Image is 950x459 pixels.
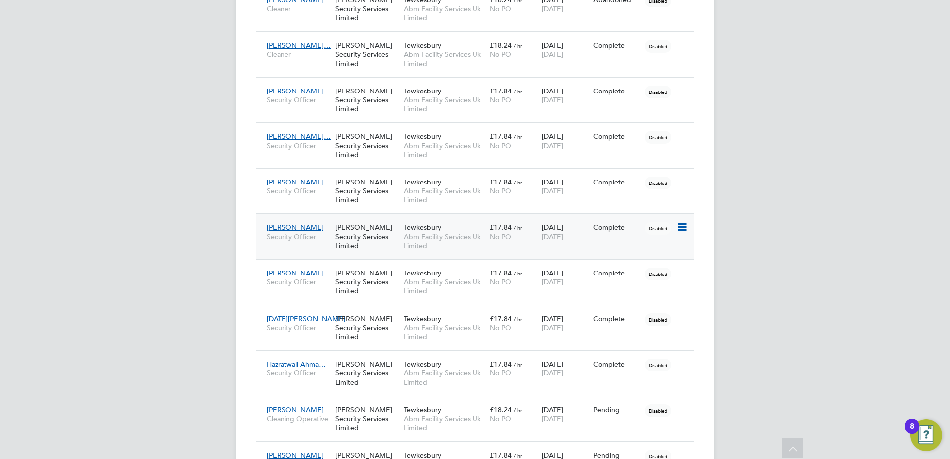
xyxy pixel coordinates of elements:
[542,186,563,195] span: [DATE]
[542,95,563,104] span: [DATE]
[404,132,441,141] span: Tewkesbury
[490,223,512,232] span: £17.84
[267,87,324,95] span: [PERSON_NAME]
[404,87,441,95] span: Tewkesbury
[645,268,671,280] span: Disabled
[333,36,401,73] div: [PERSON_NAME] Security Services Limited
[404,368,485,386] span: Abm Facility Services Uk Limited
[593,314,640,323] div: Complete
[333,309,401,347] div: [PERSON_NAME] Security Services Limited
[404,277,485,295] span: Abm Facility Services Uk Limited
[542,414,563,423] span: [DATE]
[514,406,522,414] span: / hr
[333,218,401,255] div: [PERSON_NAME] Security Services Limited
[333,400,401,438] div: [PERSON_NAME] Security Services Limited
[593,360,640,368] div: Complete
[514,452,522,459] span: / hr
[490,405,512,414] span: £18.24
[333,264,401,301] div: [PERSON_NAME] Security Services Limited
[542,232,563,241] span: [DATE]
[404,95,485,113] span: Abm Facility Services Uk Limited
[514,361,522,368] span: / hr
[267,178,331,186] span: [PERSON_NAME]…
[267,405,324,414] span: [PERSON_NAME]
[490,414,511,423] span: No PO
[333,82,401,119] div: [PERSON_NAME] Security Services Limited
[490,277,511,286] span: No PO
[264,172,694,181] a: [PERSON_NAME]…Security Officer[PERSON_NAME] Security Services LimitedTewkesburyAbm Facility Servi...
[514,224,522,231] span: / hr
[404,360,441,368] span: Tewkesbury
[404,141,485,159] span: Abm Facility Services Uk Limited
[542,141,563,150] span: [DATE]
[645,313,671,326] span: Disabled
[514,179,522,186] span: / hr
[539,127,591,155] div: [DATE]
[645,40,671,53] span: Disabled
[645,222,671,235] span: Disabled
[404,4,485,22] span: Abm Facility Services Uk Limited
[404,232,485,250] span: Abm Facility Services Uk Limited
[645,177,671,189] span: Disabled
[910,426,914,439] div: 8
[542,323,563,332] span: [DATE]
[267,323,330,332] span: Security Officer
[267,4,330,13] span: Cleaner
[490,132,512,141] span: £17.84
[490,41,512,50] span: £18.24
[267,223,324,232] span: [PERSON_NAME]
[267,314,345,323] span: [DATE][PERSON_NAME]
[404,50,485,68] span: Abm Facility Services Uk Limited
[264,400,694,408] a: [PERSON_NAME]Cleaning Operative[PERSON_NAME] Security Services LimitedTewkesburyAbm Facility Serv...
[404,314,441,323] span: Tewkesbury
[593,132,640,141] div: Complete
[910,419,942,451] button: Open Resource Center, 8 new notifications
[542,368,563,377] span: [DATE]
[539,355,591,382] div: [DATE]
[514,42,522,49] span: / hr
[542,277,563,286] span: [DATE]
[490,232,511,241] span: No PO
[490,314,512,323] span: £17.84
[404,269,441,277] span: Tewkesbury
[490,4,511,13] span: No PO
[267,232,330,241] span: Security Officer
[490,50,511,59] span: No PO
[333,173,401,210] div: [PERSON_NAME] Security Services Limited
[645,404,671,417] span: Disabled
[267,360,326,368] span: Hazratwali Ahma…
[593,87,640,95] div: Complete
[542,50,563,59] span: [DATE]
[490,368,511,377] span: No PO
[267,41,331,50] span: [PERSON_NAME]…
[264,354,694,363] a: Hazratwali Ahma…Security Officer[PERSON_NAME] Security Services LimitedTewkesburyAbm Facility Ser...
[539,309,591,337] div: [DATE]
[267,277,330,286] span: Security Officer
[267,368,330,377] span: Security Officer
[539,82,591,109] div: [DATE]
[539,400,591,428] div: [DATE]
[267,141,330,150] span: Security Officer
[264,445,694,454] a: [PERSON_NAME]Security Officer[PERSON_NAME] Security Services LimitedTewkesburyAbm Facility Servic...
[267,132,331,141] span: [PERSON_NAME]…
[404,414,485,432] span: Abm Facility Services Uk Limited
[645,131,671,144] span: Disabled
[593,41,640,50] div: Complete
[490,186,511,195] span: No PO
[539,218,591,246] div: [DATE]
[267,95,330,104] span: Security Officer
[490,269,512,277] span: £17.84
[333,127,401,164] div: [PERSON_NAME] Security Services Limited
[490,360,512,368] span: £17.84
[267,269,324,277] span: [PERSON_NAME]
[404,323,485,341] span: Abm Facility Services Uk Limited
[490,87,512,95] span: £17.84
[404,223,441,232] span: Tewkesbury
[264,309,694,317] a: [DATE][PERSON_NAME]Security Officer[PERSON_NAME] Security Services LimitedTewkesburyAbm Facility ...
[593,405,640,414] div: Pending
[404,405,441,414] span: Tewkesbury
[267,50,330,59] span: Cleaner
[645,359,671,371] span: Disabled
[404,41,441,50] span: Tewkesbury
[264,126,694,135] a: [PERSON_NAME]…Security Officer[PERSON_NAME] Security Services LimitedTewkesburyAbm Facility Servi...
